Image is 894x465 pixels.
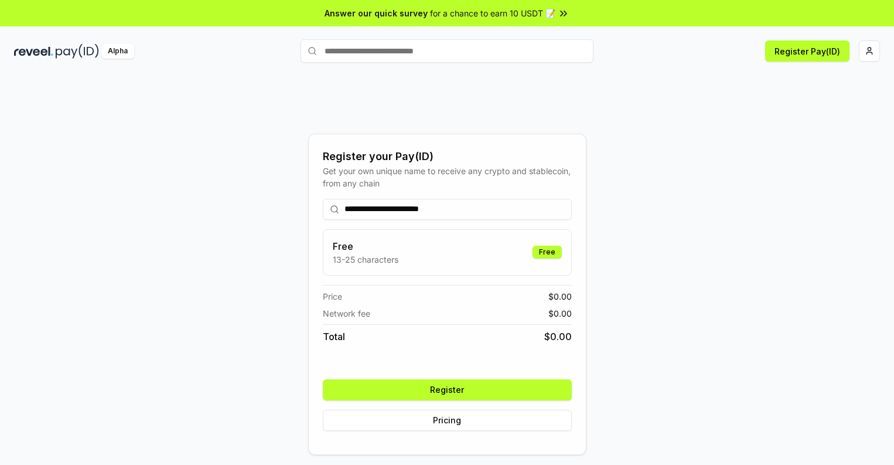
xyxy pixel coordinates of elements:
[430,7,555,19] span: for a chance to earn 10 USDT 📝
[323,330,345,344] span: Total
[101,44,134,59] div: Alpha
[14,44,53,59] img: reveel_dark
[333,253,398,266] p: 13-25 characters
[765,40,849,62] button: Register Pay(ID)
[323,379,572,400] button: Register
[544,330,572,344] span: $ 0.00
[323,410,572,431] button: Pricing
[323,307,370,320] span: Network fee
[323,290,342,303] span: Price
[533,246,562,259] div: Free
[548,290,572,303] span: $ 0.00
[323,148,572,165] div: Register your Pay(ID)
[333,239,398,253] h3: Free
[325,7,428,19] span: Answer our quick survey
[56,44,99,59] img: pay_id
[548,307,572,320] span: $ 0.00
[323,165,572,189] div: Get your own unique name to receive any crypto and stablecoin, from any chain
